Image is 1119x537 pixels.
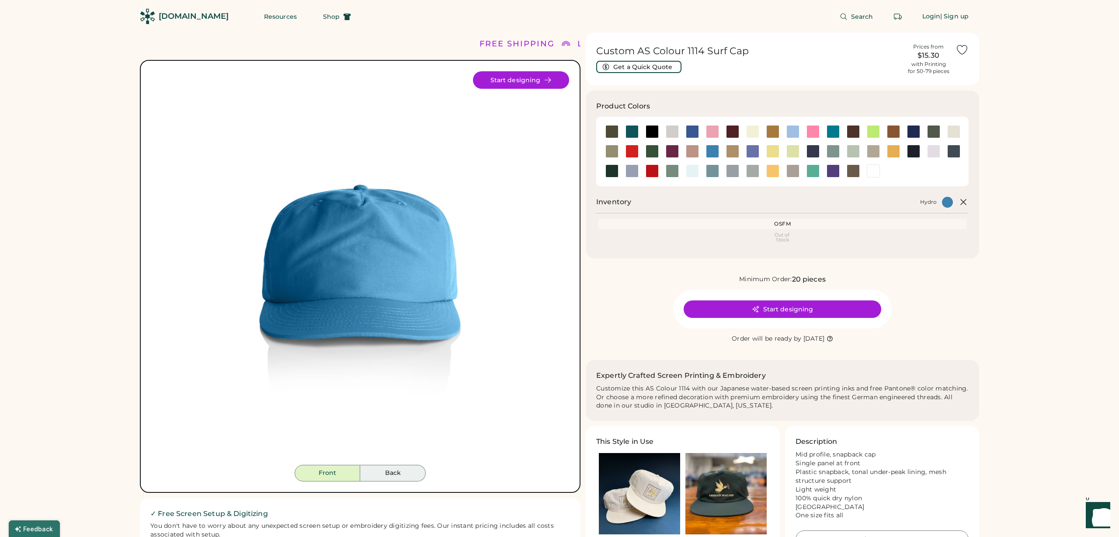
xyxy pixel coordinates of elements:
div: Hydro [920,199,937,206]
div: Mid profile, snapback cap Single panel at front Plastic snapback, tonal under-peak lining, mesh s... [796,450,969,520]
h2: Expertly Crafted Screen Printing & Embroidery [596,370,766,381]
div: Minimum Order: [739,275,792,284]
div: with Printing for 50-79 pieces [908,61,949,75]
button: Retrieve an order [889,8,907,25]
button: Front [295,465,360,481]
h2: Inventory [596,197,631,207]
div: $15.30 [907,50,950,61]
h3: Description [796,436,838,447]
img: Ecru color hat with logo printed on a blue background [599,453,680,534]
img: 1114 - Hydro Front Image [163,71,557,465]
button: Back [360,465,426,481]
div: Customize this AS Colour 1114 with our Japanese water-based screen printing inks and free Pantone... [596,384,969,411]
img: Olive Green AS Colour 1114 Surf Hat printed with an image of a mallard holding a baguette in its ... [685,453,767,534]
div: 20 pieces [792,274,826,285]
div: OSFM [600,220,965,227]
div: 1114 Style Image [163,71,557,465]
h1: Custom AS Colour 1114 Surf Cap [596,45,901,57]
div: [DATE] [803,335,825,343]
div: Out of Stock [600,233,965,242]
div: | Sign up [940,12,969,21]
button: Start designing [473,71,569,89]
h3: This Style in Use [596,436,654,447]
div: FREE SHIPPING [480,38,555,50]
span: Search [851,14,873,20]
h3: Product Colors [596,101,650,112]
div: Prices from [913,43,944,50]
span: Shop [323,14,340,20]
button: Resources [254,8,307,25]
button: Start designing [684,300,881,318]
button: Search [829,8,884,25]
h2: ✓ Free Screen Setup & Digitizing [150,509,570,519]
img: Rendered Logo - Screens [140,9,155,24]
button: Shop [313,8,361,25]
div: [DOMAIN_NAME] [159,11,229,22]
div: Login [922,12,941,21]
div: Order will be ready by [732,335,802,343]
button: Get a Quick Quote [596,61,681,73]
iframe: Front Chat [1077,498,1115,535]
div: LOWER 48 STATES [577,38,666,50]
